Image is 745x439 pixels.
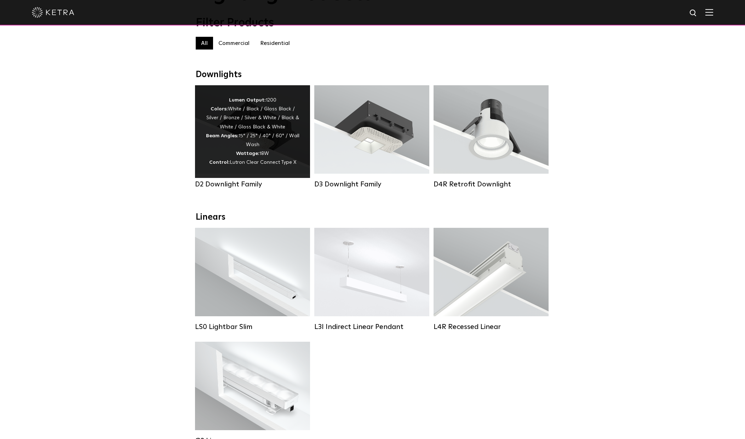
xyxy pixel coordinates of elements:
[434,85,549,189] a: D4R Retrofit Downlight Lumen Output:800Colors:White / BlackBeam Angles:15° / 25° / 40° / 60°Watta...
[196,37,213,50] label: All
[434,323,549,331] div: L4R Recessed Linear
[705,9,713,16] img: Hamburger%20Nav.svg
[213,37,255,50] label: Commercial
[314,180,429,189] div: D3 Downlight Family
[195,180,310,189] div: D2 Downlight Family
[255,37,295,50] label: Residential
[196,70,550,80] div: Downlights
[32,7,74,18] img: ketra-logo-2019-white
[434,228,549,331] a: L4R Recessed Linear Lumen Output:400 / 600 / 800 / 1000Colors:White / BlackControl:Lutron Clear C...
[229,98,266,103] strong: Lumen Output:
[211,106,228,111] strong: Colors:
[230,160,296,165] span: Lutron Clear Connect Type X
[209,160,230,165] strong: Control:
[196,212,550,223] div: Linears
[314,228,429,331] a: L3I Indirect Linear Pendant Lumen Output:400 / 600 / 800 / 1000Housing Colors:White / BlackContro...
[195,323,310,331] div: LS0 Lightbar Slim
[434,180,549,189] div: D4R Retrofit Downlight
[236,151,259,156] strong: Wattage:
[314,85,429,189] a: D3 Downlight Family Lumen Output:700 / 900 / 1100Colors:White / Black / Silver / Bronze / Paintab...
[206,133,239,138] strong: Beam Angles:
[689,9,698,18] img: search icon
[206,96,299,167] div: 1200 White / Black / Gloss Black / Silver / Bronze / Silver & White / Black & White / Gloss Black...
[195,85,310,189] a: D2 Downlight Family Lumen Output:1200Colors:White / Black / Gloss Black / Silver / Bronze / Silve...
[195,228,310,331] a: LS0 Lightbar Slim Lumen Output:200 / 350Colors:White / BlackControl:X96 Controller
[314,323,429,331] div: L3I Indirect Linear Pendant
